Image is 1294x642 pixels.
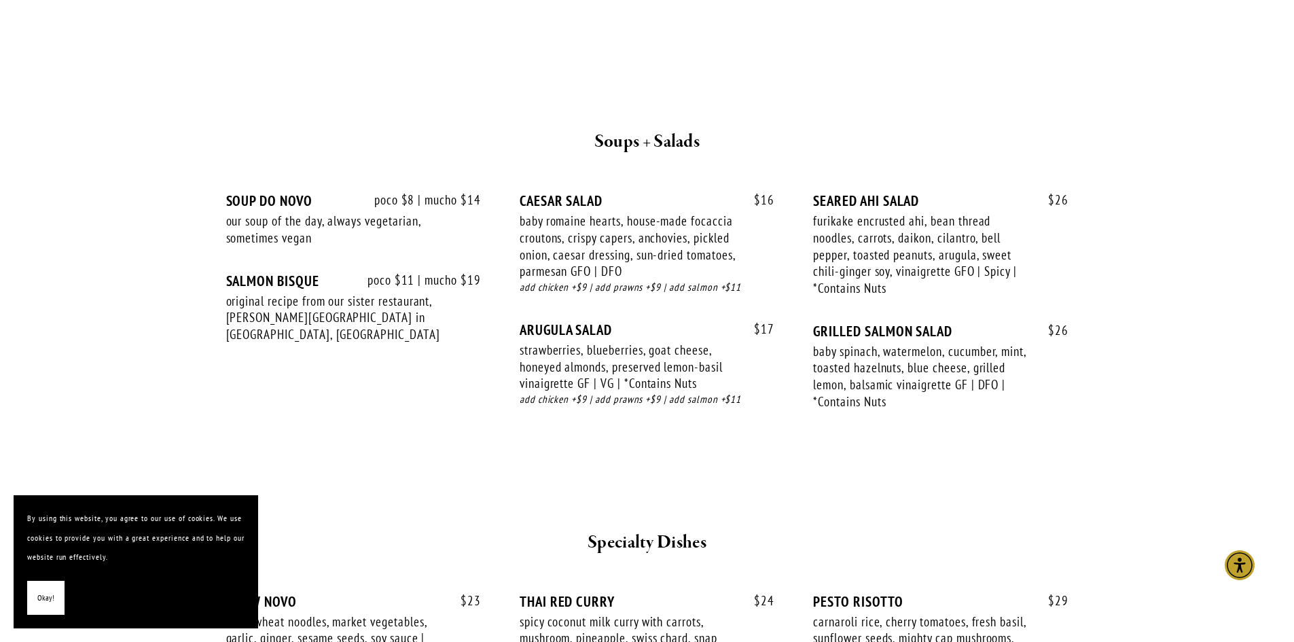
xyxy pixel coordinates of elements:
span: 23 [447,593,481,609]
div: baby romaine hearts, house-made focaccia croutons, crispy capers, anchovies, pickled onion, caesa... [520,213,736,280]
div: SEARED AHI SALAD [813,192,1068,209]
span: poco $11 | mucho $19 [354,272,481,288]
strong: Specialty Dishes [588,531,706,554]
span: $ [1048,592,1055,609]
span: $ [754,192,761,208]
div: Accessibility Menu [1225,550,1255,580]
span: 29 [1035,593,1068,609]
div: CHOW NOVO [226,593,481,610]
button: Okay! [27,581,65,616]
div: PESTO RISOTTO [813,593,1068,610]
div: SALMON BISQUE [226,272,481,289]
span: 26 [1035,192,1068,208]
div: furikake encrusted ahi, bean thread noodles, carrots, daikon, cilantro, bell pepper, toasted pean... [813,213,1029,297]
span: $ [461,592,467,609]
h2: Soups + Salads [251,128,1043,156]
span: $ [754,321,761,337]
span: $ [1048,192,1055,208]
span: 16 [740,192,774,208]
div: add chicken +$9 | add prawns +$9 | add salmon +$11 [520,280,774,296]
span: $ [1048,322,1055,338]
div: original recipe from our sister restaurant, [PERSON_NAME][GEOGRAPHIC_DATA] in [GEOGRAPHIC_DATA], ... [226,293,442,343]
div: GRILLED SALMON SALAD [813,323,1068,340]
span: poco $8 | mucho $14 [361,192,481,208]
span: 26 [1035,323,1068,338]
span: $ [754,592,761,609]
span: Okay! [37,588,54,608]
div: CAESAR SALAD [520,192,774,209]
div: ARUGULA SALAD [520,321,774,338]
span: 17 [740,321,774,337]
div: SOUP DO NOVO [226,192,481,209]
div: THAI RED CURRY [520,593,774,610]
div: baby spinach, watermelon, cucumber, mint, toasted hazelnuts, blue cheese, grilled lemon, balsamic... [813,343,1029,410]
div: our soup of the day, always vegetarian, sometimes vegan [226,213,442,246]
section: Cookie banner [14,495,258,628]
span: 24 [740,593,774,609]
div: add chicken +$9 | add prawns +$9 | add salmon +$11 [520,392,774,408]
div: strawberries, blueberries, goat cheese, honeyed almonds, preserved lemon-basil vinaigrette GF | V... [520,342,736,392]
p: By using this website, you agree to our use of cookies. We use cookies to provide you with a grea... [27,509,245,567]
